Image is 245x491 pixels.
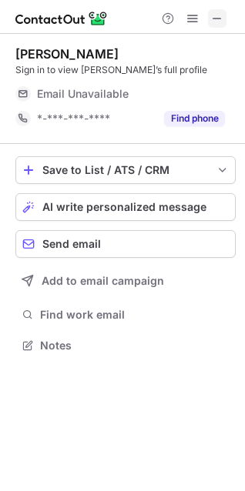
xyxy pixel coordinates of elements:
[42,201,206,213] span: AI write personalized message
[40,308,230,322] span: Find work email
[42,238,101,250] span: Send email
[15,156,236,184] button: save-profile-one-click
[37,87,129,101] span: Email Unavailable
[42,275,164,287] span: Add to email campaign
[15,230,236,258] button: Send email
[15,335,236,356] button: Notes
[15,46,119,62] div: [PERSON_NAME]
[40,339,230,352] span: Notes
[15,63,236,77] div: Sign in to view [PERSON_NAME]’s full profile
[15,193,236,221] button: AI write personalized message
[15,9,108,28] img: ContactOut v5.3.10
[15,304,236,326] button: Find work email
[42,164,209,176] div: Save to List / ATS / CRM
[164,111,225,126] button: Reveal Button
[15,267,236,295] button: Add to email campaign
